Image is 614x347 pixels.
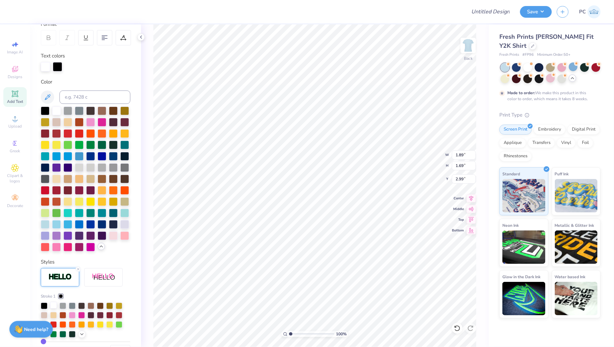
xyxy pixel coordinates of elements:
span: Decorate [7,203,23,208]
span: Glow in the Dark Ink [502,273,540,280]
span: Center [452,196,464,201]
span: Image AI [7,49,23,55]
div: Applique [499,138,526,148]
input: Untitled Design [466,5,515,18]
div: Styles [41,258,130,266]
div: Foil [578,138,593,148]
img: Back [462,39,475,52]
img: Standard [502,179,545,212]
img: Glow in the Dark Ink [502,282,545,315]
div: Embroidery [534,125,566,135]
strong: Need help? [24,326,48,333]
img: Shadow [92,273,115,282]
div: We make this product in this color to order, which means it takes 8 weeks. [507,90,590,102]
input: e.g. 7428 c [59,91,130,104]
label: Text colors [41,52,65,60]
div: Digital Print [568,125,600,135]
span: Upload [8,124,22,129]
button: Save [520,6,552,18]
div: Vinyl [557,138,576,148]
span: PC [579,8,586,16]
span: Water based Ink [555,273,586,280]
span: Minimum Order: 50 + [537,52,571,58]
div: Print Type [499,111,601,119]
span: Standard [502,170,520,177]
span: Puff Ink [555,170,569,177]
img: Stroke [48,273,72,281]
span: Designs [8,74,22,79]
span: Stroke 1 [41,293,55,299]
span: Greek [10,148,20,154]
img: Metallic & Glitter Ink [555,230,598,264]
span: Clipart & logos [3,173,27,184]
strong: Made to order: [507,90,535,96]
img: Water based Ink [555,282,598,315]
a: PC [579,5,601,18]
span: Top [452,217,464,222]
img: Pema Choden Lama [588,5,601,18]
div: Screen Print [499,125,532,135]
span: Middle [452,207,464,211]
span: Fresh Prints [PERSON_NAME] Fit Y2K Shirt [499,33,594,50]
span: Bottom [452,228,464,233]
div: Back [464,55,473,61]
span: Add Text [7,99,23,104]
span: Fresh Prints [499,52,519,58]
div: Color [41,78,130,86]
span: 100 % [336,331,347,337]
span: Neon Ink [502,222,519,229]
div: Transfers [528,138,555,148]
span: Metallic & Glitter Ink [555,222,594,229]
div: Rhinestones [499,151,532,161]
img: Neon Ink [502,230,545,264]
span: # FP96 [522,52,534,58]
img: Puff Ink [555,179,598,212]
